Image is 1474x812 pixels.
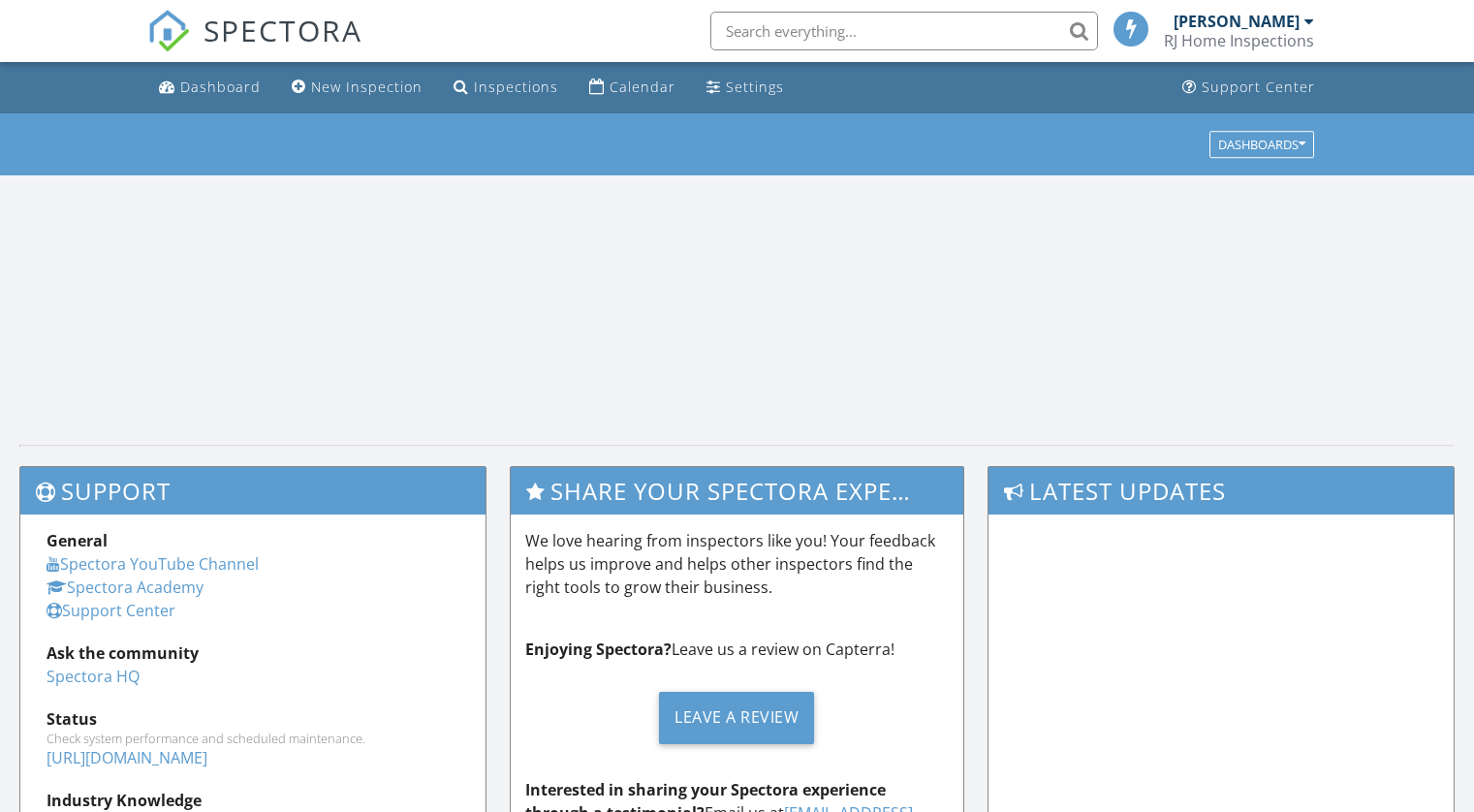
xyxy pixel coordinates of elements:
[284,70,430,106] a: New Inspection
[47,731,459,746] div: Check system performance and scheduled maintenance.
[699,70,792,106] a: Settings
[446,70,566,106] a: Inspections
[47,707,459,731] div: Status
[525,639,672,660] strong: Enjoying Spectora?
[525,676,950,759] a: Leave a Review
[147,26,362,67] a: SPECTORA
[511,467,964,515] h3: Share Your Spectora Experience
[204,10,362,50] span: SPECTORA
[710,12,1098,50] input: Search everything...
[47,553,259,575] a: Spectora YouTube Channel
[1174,12,1300,31] div: [PERSON_NAME]
[988,467,1454,515] h3: Latest Updates
[47,666,140,687] a: Spectora HQ
[659,692,814,744] div: Leave a Review
[525,529,950,599] p: We love hearing from inspectors like you! Your feedback helps us improve and helps other inspecto...
[47,789,459,812] div: Industry Knowledge
[20,467,486,515] h3: Support
[180,78,261,96] div: Dashboard
[1175,70,1323,106] a: Support Center
[525,638,950,661] p: Leave us a review on Capterra!
[47,600,175,621] a: Support Center
[610,78,675,96] div: Calendar
[147,10,190,52] img: The Best Home Inspection Software - Spectora
[47,530,108,551] strong: General
[151,70,268,106] a: Dashboard
[47,641,459,665] div: Ask the community
[1218,138,1305,151] div: Dashboards
[1164,31,1314,50] div: RJ Home Inspections
[47,747,207,768] a: [URL][DOMAIN_NAME]
[474,78,558,96] div: Inspections
[311,78,423,96] div: New Inspection
[1209,131,1314,158] button: Dashboards
[726,78,784,96] div: Settings
[581,70,683,106] a: Calendar
[1202,78,1315,96] div: Support Center
[47,577,204,598] a: Spectora Academy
